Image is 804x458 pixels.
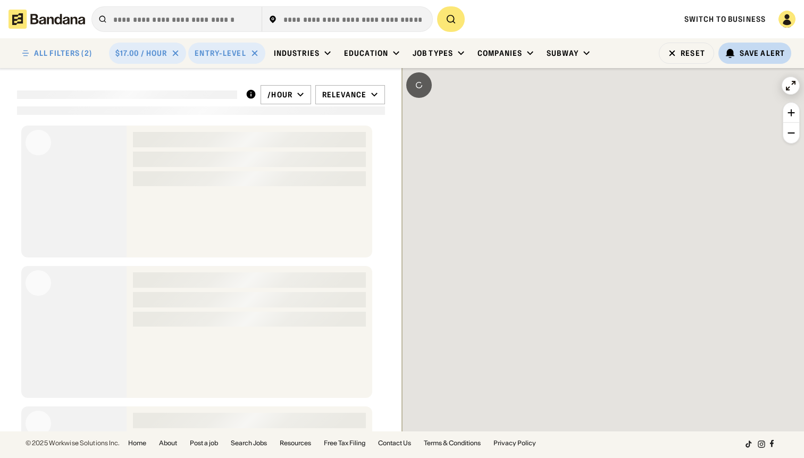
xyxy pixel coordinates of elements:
a: Switch to Business [684,14,766,24]
div: Relevance [322,90,366,99]
div: /hour [267,90,292,99]
img: Bandana logotype [9,10,85,29]
div: Subway [547,48,579,58]
div: ALL FILTERS (2) [34,49,92,57]
div: Companies [478,48,522,58]
a: Search Jobs [231,440,267,446]
div: Education [344,48,388,58]
a: Privacy Policy [493,440,536,446]
div: Entry-Level [195,48,246,58]
a: Terms & Conditions [424,440,481,446]
div: © 2025 Workwise Solutions Inc. [26,440,120,446]
div: grid [17,121,385,431]
a: About [159,440,177,446]
a: Post a job [190,440,218,446]
div: Industries [274,48,320,58]
a: Contact Us [378,440,411,446]
div: $17.00 / hour [115,48,167,58]
a: Home [128,440,146,446]
div: Save Alert [740,48,785,58]
div: Reset [681,49,705,57]
a: Resources [280,440,311,446]
a: Free Tax Filing [324,440,365,446]
div: Job Types [413,48,453,58]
